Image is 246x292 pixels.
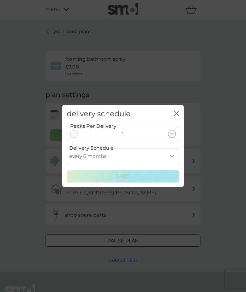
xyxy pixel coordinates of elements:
[122,130,124,138] p: 1
[174,111,179,117] button: close
[69,144,114,152] label: Delivery Schedule
[67,109,131,118] h2: delivery schedule
[67,170,179,182] button: Save
[70,122,117,130] label: Packs Per Delivery
[117,172,129,180] p: Save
